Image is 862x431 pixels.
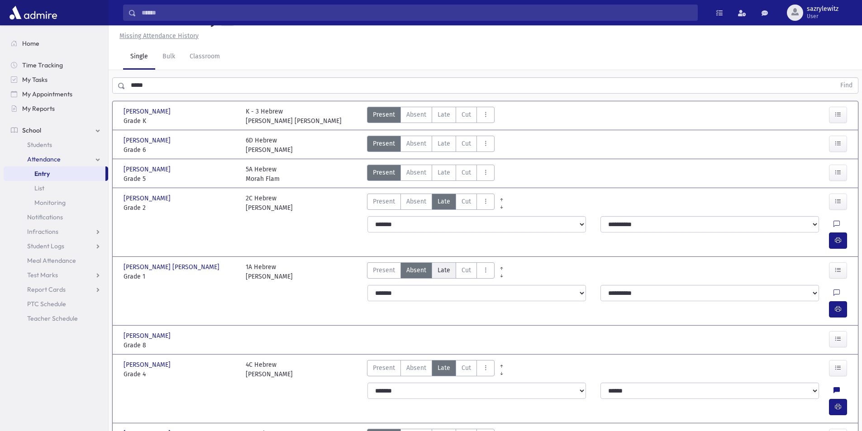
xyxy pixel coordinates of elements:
[373,110,395,119] span: Present
[123,44,155,70] a: Single
[4,282,108,297] a: Report Cards
[34,170,50,178] span: Entry
[4,268,108,282] a: Test Marks
[438,265,450,275] span: Late
[406,110,426,119] span: Absent
[4,72,108,87] a: My Tasks
[4,36,108,51] a: Home
[4,210,108,224] a: Notifications
[462,110,471,119] span: Cut
[27,285,66,294] span: Report Cards
[22,126,41,134] span: School
[438,139,450,148] span: Late
[124,272,237,281] span: Grade 1
[373,197,395,206] span: Present
[373,363,395,373] span: Present
[27,314,78,322] span: Teacher Schedule
[4,195,108,210] a: Monitoring
[462,139,471,148] span: Cut
[124,136,172,145] span: [PERSON_NAME]
[406,168,426,177] span: Absent
[124,262,221,272] span: [PERSON_NAME] [PERSON_NAME]
[4,311,108,326] a: Teacher Schedule
[438,110,450,119] span: Late
[34,184,44,192] span: List
[438,363,450,373] span: Late
[4,137,108,152] a: Students
[367,165,495,184] div: AttTypes
[119,32,199,40] u: Missing Attendance History
[22,76,48,84] span: My Tasks
[367,136,495,155] div: AttTypes
[4,152,108,166] a: Attendance
[807,13,838,20] span: User
[373,139,395,148] span: Present
[4,87,108,101] a: My Appointments
[124,194,172,203] span: [PERSON_NAME]
[4,239,108,253] a: Student Logs
[406,265,426,275] span: Absent
[4,58,108,72] a: Time Tracking
[462,197,471,206] span: Cut
[367,194,495,213] div: AttTypes
[155,44,182,70] a: Bulk
[246,136,293,155] div: 6D Hebrew [PERSON_NAME]
[22,104,55,113] span: My Reports
[807,5,838,13] span: sazrylewitz
[246,165,280,184] div: 5A Hebrew Morah Flam
[367,360,495,379] div: AttTypes
[124,203,237,213] span: Grade 2
[22,61,63,69] span: Time Tracking
[124,107,172,116] span: [PERSON_NAME]
[124,369,237,379] span: Grade 4
[136,5,697,21] input: Search
[124,341,237,350] span: Grade 8
[406,139,426,148] span: Absent
[27,155,61,163] span: Attendance
[22,90,72,98] span: My Appointments
[124,145,237,155] span: Grade 6
[367,107,495,126] div: AttTypes
[462,363,471,373] span: Cut
[246,107,342,126] div: K - 3 Hebrew [PERSON_NAME] [PERSON_NAME]
[27,300,66,308] span: PTC Schedule
[27,242,64,250] span: Student Logs
[373,168,395,177] span: Present
[406,363,426,373] span: Absent
[124,331,172,341] span: [PERSON_NAME]
[34,199,66,207] span: Monitoring
[246,194,293,213] div: 2C Hebrew [PERSON_NAME]
[438,197,450,206] span: Late
[27,141,52,149] span: Students
[124,165,172,174] span: [PERSON_NAME]
[462,265,471,275] span: Cut
[246,360,293,379] div: 4C Hebrew [PERSON_NAME]
[373,265,395,275] span: Present
[124,174,237,184] span: Grade 5
[27,271,58,279] span: Test Marks
[182,44,227,70] a: Classroom
[124,360,172,369] span: [PERSON_NAME]
[406,197,426,206] span: Absent
[4,166,105,181] a: Entry
[367,262,495,281] div: AttTypes
[4,123,108,137] a: School
[7,4,59,22] img: AdmirePro
[116,32,199,40] a: Missing Attendance History
[4,297,108,311] a: PTC Schedule
[22,39,39,47] span: Home
[27,227,58,236] span: Infractions
[27,213,63,221] span: Notifications
[27,256,76,265] span: Meal Attendance
[4,224,108,239] a: Infractions
[246,262,293,281] div: 1A Hebrew [PERSON_NAME]
[462,168,471,177] span: Cut
[124,116,237,126] span: Grade K
[4,181,108,195] a: List
[4,101,108,116] a: My Reports
[4,253,108,268] a: Meal Attendance
[835,78,858,93] button: Find
[438,168,450,177] span: Late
